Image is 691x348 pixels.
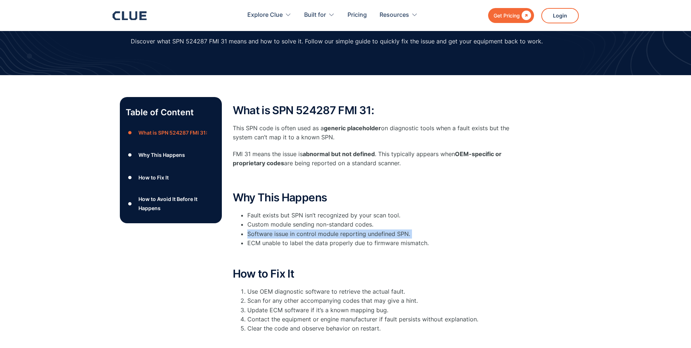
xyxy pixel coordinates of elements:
[247,220,524,229] li: Custom module sending non-standard codes.
[126,172,216,183] a: ●How to Fix It
[233,175,524,184] p: ‍
[126,150,134,161] div: ●
[247,229,524,239] li: Software issue in control module reporting undefined SPN.
[380,4,409,27] div: Resources
[380,4,418,27] div: Resources
[126,172,134,183] div: ●
[138,128,207,137] div: What is SPN 524287 FMI 31:
[520,11,531,20] div: 
[233,104,524,116] h2: What is SPN 524287 FMI 31:
[303,150,375,158] strong: abnormal but not defined
[247,239,524,248] li: ECM unable to label the data properly due to firmware mismatch.
[126,127,216,138] a: ●What is SPN 524287 FMI 31:
[304,4,326,27] div: Built for
[126,127,134,138] div: ●
[247,296,524,305] li: Scan for any other accompanying codes that may give a hint.
[126,107,216,118] p: Table of Content
[138,194,216,213] div: How to Avoid It Before It Happens
[138,173,169,182] div: How to Fix It
[247,4,283,27] div: Explore Clue
[247,315,524,324] li: Contact the equipment or engine manufacturer if fault persists without explanation.
[488,8,534,23] a: Get Pricing
[247,211,524,220] li: Fault exists but SPN isn’t recognized by your scan tool.
[541,8,579,23] a: Login
[131,37,543,46] p: Discover what SPN 524287 FMI 31 means and how to solve it. Follow our simple guide to quickly fix...
[233,150,524,168] p: FMI 31 means the issue is . This typically appears when are being reported on a standard scanner.
[233,337,524,346] p: ‍
[494,11,520,20] div: Get Pricing
[233,150,502,167] strong: OEM-specific or proprietary codes
[233,251,524,260] p: ‍
[324,124,381,132] strong: generic placeholder
[247,324,524,333] li: Clear the code and observe behavior on restart.
[233,124,524,142] p: This SPN code is often used as a on diagnostic tools when a fault exists but the system can’t map...
[247,306,524,315] li: Update ECM software if it’s a known mapping bug.
[126,150,216,161] a: ●Why This Happens
[233,268,524,280] h2: How to Fix It
[247,287,524,296] li: Use OEM diagnostic software to retrieve the actual fault.
[304,4,335,27] div: Built for
[233,192,524,204] h2: Why This Happens
[247,4,291,27] div: Explore Clue
[126,194,216,213] a: ●How to Avoid It Before It Happens
[138,150,185,159] div: Why This Happens
[348,4,367,27] a: Pricing
[126,198,134,209] div: ●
